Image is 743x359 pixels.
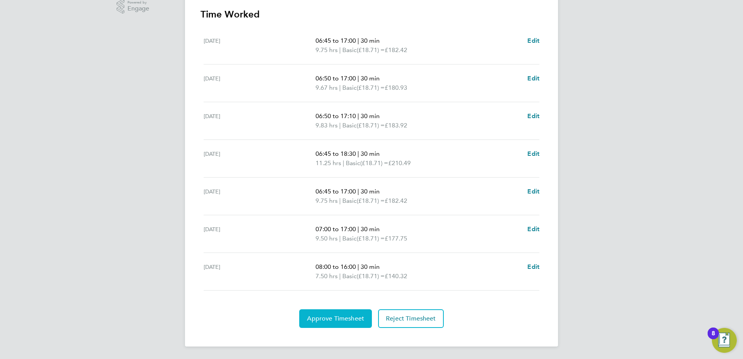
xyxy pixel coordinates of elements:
[358,225,359,233] span: |
[339,122,341,129] span: |
[316,225,356,233] span: 07:00 to 17:00
[316,188,356,195] span: 06:45 to 17:00
[378,309,444,328] button: Reject Timesheet
[316,235,338,242] span: 9.50 hrs
[204,149,316,168] div: [DATE]
[307,315,364,322] span: Approve Timesheet
[358,75,359,82] span: |
[358,188,359,195] span: |
[527,75,539,82] span: Edit
[204,112,316,130] div: [DATE]
[204,262,316,281] div: [DATE]
[204,225,316,243] div: [DATE]
[385,197,407,204] span: £182.42
[361,263,380,270] span: 30 min
[342,83,357,92] span: Basic
[385,122,407,129] span: £183.92
[527,187,539,196] a: Edit
[358,263,359,270] span: |
[316,159,341,167] span: 11.25 hrs
[316,122,338,129] span: 9.83 hrs
[357,197,385,204] span: (£18.71) =
[527,74,539,83] a: Edit
[342,45,357,55] span: Basic
[527,112,539,120] span: Edit
[346,159,360,168] span: Basic
[527,149,539,159] a: Edit
[342,272,357,281] span: Basic
[339,46,341,54] span: |
[527,112,539,121] a: Edit
[358,112,359,120] span: |
[204,36,316,55] div: [DATE]
[316,272,338,280] span: 7.50 hrs
[527,36,539,45] a: Edit
[316,150,356,157] span: 06:45 to 18:30
[357,272,385,280] span: (£18.71) =
[712,328,737,353] button: Open Resource Center, 8 new notifications
[316,112,356,120] span: 06:50 to 17:10
[358,37,359,44] span: |
[385,272,407,280] span: £140.32
[343,159,344,167] span: |
[204,74,316,92] div: [DATE]
[386,315,436,322] span: Reject Timesheet
[357,84,385,91] span: (£18.71) =
[385,84,407,91] span: £180.93
[316,37,356,44] span: 06:45 to 17:00
[339,272,341,280] span: |
[342,234,357,243] span: Basic
[339,197,341,204] span: |
[712,333,715,343] div: 8
[361,150,380,157] span: 30 min
[358,150,359,157] span: |
[204,187,316,206] div: [DATE]
[357,46,385,54] span: (£18.71) =
[361,75,380,82] span: 30 min
[361,225,380,233] span: 30 min
[316,84,338,91] span: 9.67 hrs
[357,235,385,242] span: (£18.71) =
[201,8,542,21] h3: Time Worked
[527,150,539,157] span: Edit
[316,263,356,270] span: 08:00 to 16:00
[360,159,388,167] span: (£18.71) =
[385,235,407,242] span: £177.75
[527,263,539,270] span: Edit
[342,121,357,130] span: Basic
[339,235,341,242] span: |
[299,309,372,328] button: Approve Timesheet
[361,112,380,120] span: 30 min
[127,5,149,12] span: Engage
[316,197,338,204] span: 9.75 hrs
[316,75,356,82] span: 06:50 to 17:00
[316,46,338,54] span: 9.75 hrs
[527,225,539,233] span: Edit
[361,37,380,44] span: 30 min
[527,225,539,234] a: Edit
[527,37,539,44] span: Edit
[527,262,539,272] a: Edit
[339,84,341,91] span: |
[385,46,407,54] span: £182.42
[388,159,411,167] span: £210.49
[361,188,380,195] span: 30 min
[342,196,357,206] span: Basic
[527,188,539,195] span: Edit
[357,122,385,129] span: (£18.71) =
